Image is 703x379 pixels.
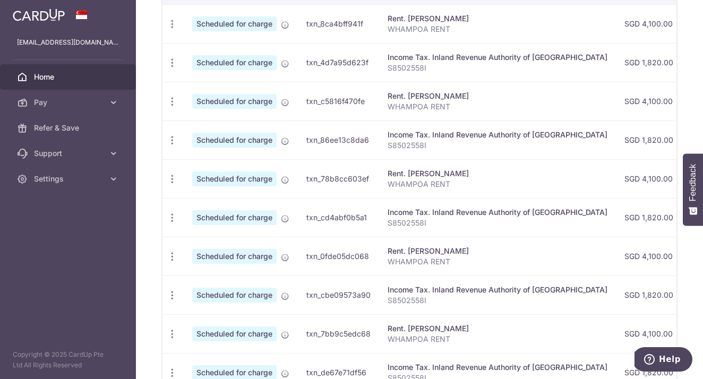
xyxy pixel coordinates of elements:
span: Pay [34,97,104,108]
span: Settings [34,174,104,184]
p: S8502558I [388,140,607,151]
td: SGD 4,100.00 [616,314,682,353]
button: Feedback - Show survey [683,153,703,226]
div: Rent. [PERSON_NAME] [388,246,607,256]
p: WHAMPOA RENT [388,334,607,344]
div: Income Tax. Inland Revenue Authority of [GEOGRAPHIC_DATA] [388,52,607,63]
span: Scheduled for charge [192,249,277,264]
td: SGD 4,100.00 [616,237,682,275]
td: txn_cbe09573a90 [298,275,379,314]
td: txn_0fde05dc068 [298,237,379,275]
td: SGD 1,820.00 [616,120,682,159]
td: txn_4d7a95d623f [298,43,379,82]
td: txn_8ca4bff941f [298,4,379,43]
td: SGD 4,100.00 [616,4,682,43]
div: Income Tax. Inland Revenue Authority of [GEOGRAPHIC_DATA] [388,207,607,218]
div: Rent. [PERSON_NAME] [388,91,607,101]
p: S8502558I [388,295,607,306]
p: WHAMPOA RENT [388,101,607,112]
td: SGD 1,820.00 [616,198,682,237]
p: S8502558I [388,218,607,228]
iframe: Opens a widget where you can find more information [635,347,692,374]
p: WHAMPOA RENT [388,24,607,35]
div: Income Tax. Inland Revenue Authority of [GEOGRAPHIC_DATA] [388,285,607,295]
div: Rent. [PERSON_NAME] [388,13,607,24]
span: Scheduled for charge [192,133,277,148]
td: SGD 4,100.00 [616,159,682,198]
p: WHAMPOA RENT [388,256,607,267]
div: Income Tax. Inland Revenue Authority of [GEOGRAPHIC_DATA] [388,130,607,140]
td: txn_7bb9c5edc68 [298,314,379,353]
img: CardUp [13,8,65,21]
span: Refer & Save [34,123,104,133]
span: Support [34,148,104,159]
p: [EMAIL_ADDRESS][DOMAIN_NAME] [17,37,119,48]
div: Rent. [PERSON_NAME] [388,323,607,334]
td: txn_cd4abf0b5a1 [298,198,379,237]
span: Scheduled for charge [192,16,277,31]
span: Scheduled for charge [192,288,277,303]
span: Home [34,72,104,82]
span: Scheduled for charge [192,94,277,109]
span: Feedback [688,164,698,201]
td: SGD 1,820.00 [616,43,682,82]
td: SGD 4,100.00 [616,82,682,120]
td: txn_78b8cc603ef [298,159,379,198]
span: Scheduled for charge [192,55,277,70]
span: Scheduled for charge [192,210,277,225]
td: SGD 1,820.00 [616,275,682,314]
div: Rent. [PERSON_NAME] [388,168,607,179]
p: WHAMPOA RENT [388,179,607,189]
span: Scheduled for charge [192,171,277,186]
td: txn_c5816f470fe [298,82,379,120]
td: txn_86ee13c8da6 [298,120,379,159]
div: Income Tax. Inland Revenue Authority of [GEOGRAPHIC_DATA] [388,362,607,373]
span: Scheduled for charge [192,326,277,341]
p: S8502558I [388,63,607,73]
